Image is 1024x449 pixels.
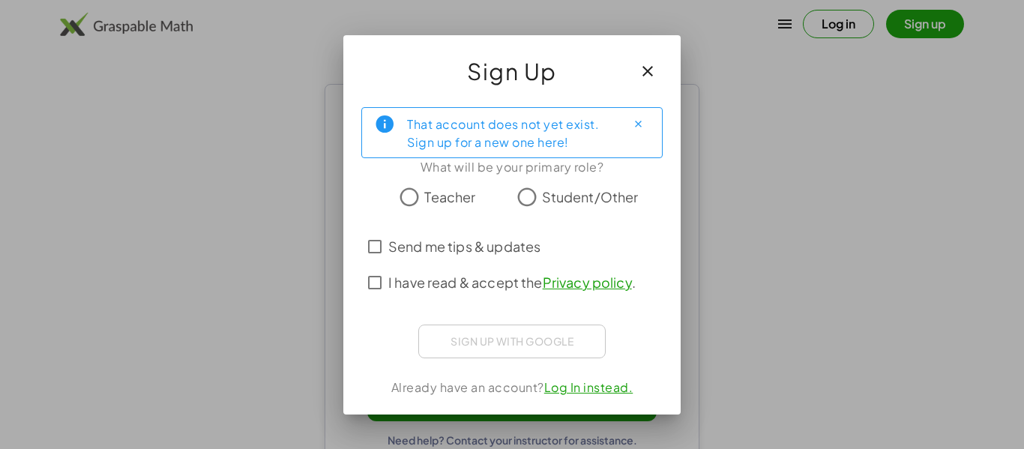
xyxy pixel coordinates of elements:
[467,53,557,89] span: Sign Up
[544,379,633,395] a: Log In instead.
[361,158,663,176] div: What will be your primary role?
[543,274,632,291] a: Privacy policy
[424,187,475,207] span: Teacher
[626,112,650,136] button: Close
[388,272,636,292] span: I have read & accept the .
[542,187,639,207] span: Student/Other
[388,236,540,256] span: Send me tips & updates
[407,114,614,151] div: That account does not yet exist. Sign up for a new one here!
[361,379,663,397] div: Already have an account?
